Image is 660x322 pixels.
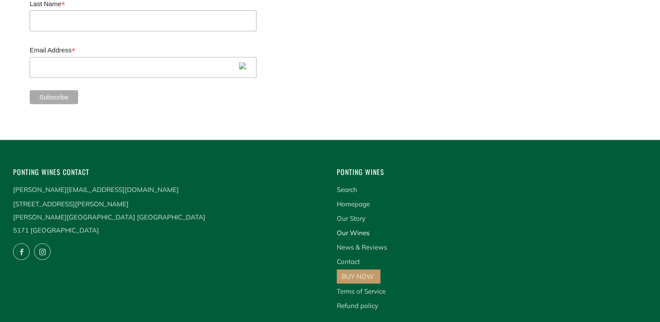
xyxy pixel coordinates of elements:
[337,166,647,178] h4: Ponting Wines
[337,229,369,237] a: Our Wines
[337,287,386,295] a: Terms of Service
[337,200,370,208] a: Homepage
[13,166,324,178] h4: Ponting Wines Contact
[337,243,387,251] a: News & Reviews
[337,185,357,194] a: Search
[239,62,246,73] img: productIconColored.f2433d9a.svg
[337,214,366,223] a: Our Story
[337,301,378,310] a: Refund policy
[337,257,360,266] a: Contact
[30,44,256,56] label: Email Address
[342,272,374,281] a: BUY NOW
[13,198,324,237] p: [STREET_ADDRESS][PERSON_NAME] [PERSON_NAME][GEOGRAPHIC_DATA] [GEOGRAPHIC_DATA] 5171 [GEOGRAPHIC_D...
[30,90,78,104] input: Subscribe
[13,185,179,194] a: [PERSON_NAME][EMAIL_ADDRESS][DOMAIN_NAME]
